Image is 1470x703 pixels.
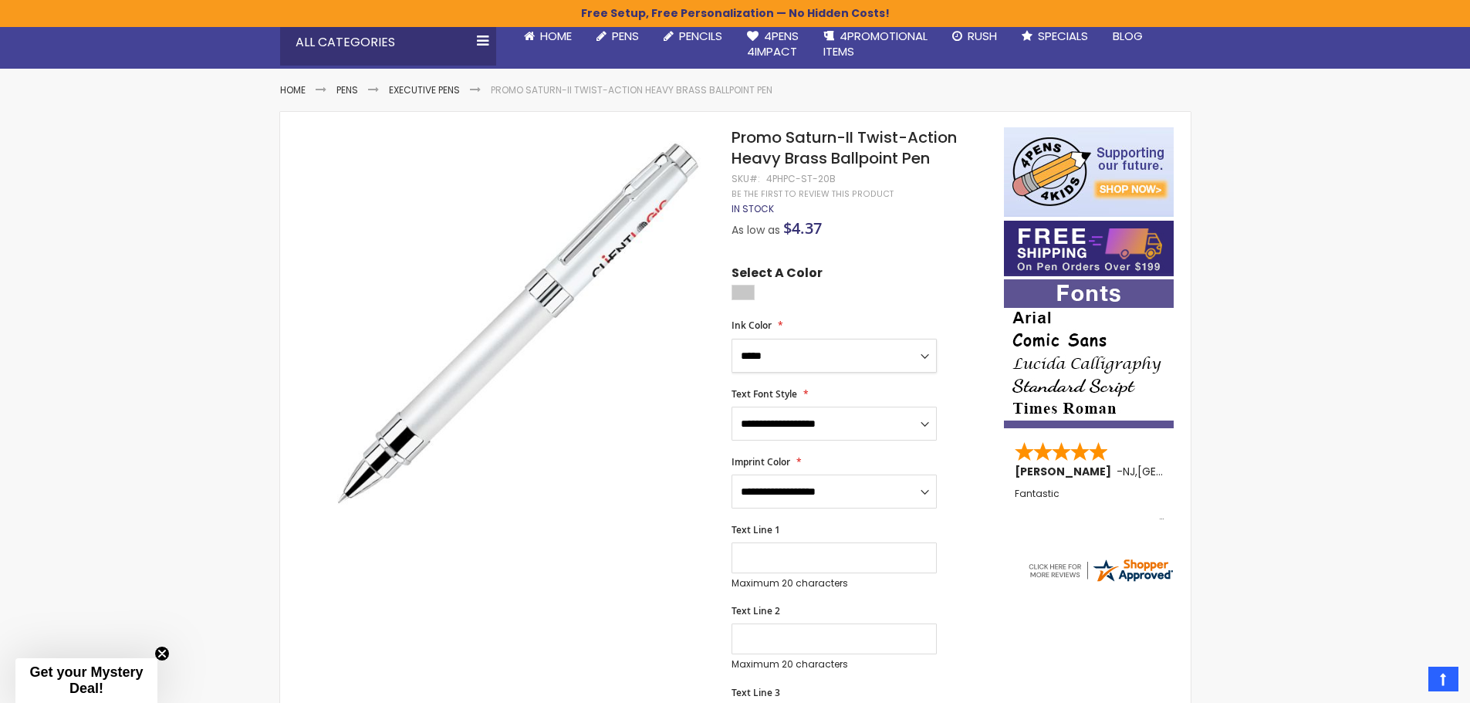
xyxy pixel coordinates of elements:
a: 4pens.com certificate URL [1026,574,1174,587]
span: Blog [1113,28,1143,44]
a: Be the first to review this product [732,188,894,200]
span: Pencils [679,28,722,44]
a: 4PROMOTIONALITEMS [811,19,940,69]
li: Promo Saturn-II Twist-Action Heavy Brass Ballpoint Pen [491,84,772,96]
a: Home [280,83,306,96]
span: Text Line 1 [732,523,780,536]
span: - , [1117,464,1251,479]
span: Specials [1038,28,1088,44]
span: Rush [968,28,997,44]
span: Home [540,28,572,44]
div: All Categories [280,19,496,66]
span: Promo Saturn-II Twist-Action Heavy Brass Ballpoint Pen [732,127,957,169]
p: Maximum 20 characters [732,577,937,590]
span: 4Pens 4impact [747,28,799,59]
a: Top [1428,667,1458,691]
strong: SKU [732,172,760,185]
a: Rush [940,19,1009,53]
span: In stock [732,202,774,215]
span: Text Font Style [732,387,797,401]
span: Pens [612,28,639,44]
span: Get your Mystery Deal! [29,664,143,696]
span: As low as [732,222,780,238]
div: 4PHPC-ST-20B [766,173,836,185]
span: $4.37 [783,218,822,238]
a: Pencils [651,19,735,53]
a: Pens [336,83,358,96]
img: 4pens 4 kids [1004,127,1174,217]
img: 4pens.com widget logo [1026,556,1174,584]
span: Imprint Color [732,455,790,468]
span: 4PROMOTIONAL ITEMS [823,28,928,59]
img: Promo Saturn-II Twist-Action Heavy Brass Ballpoint Pen [311,126,711,526]
img: Free shipping on orders over $199 [1004,221,1174,276]
a: Pens [584,19,651,53]
img: font-personalization-examples [1004,279,1174,428]
span: NJ [1123,464,1135,479]
span: Text Line 2 [732,604,780,617]
span: [GEOGRAPHIC_DATA] [1137,464,1251,479]
span: Select A Color [732,265,823,286]
span: [PERSON_NAME] [1015,464,1117,479]
a: Home [512,19,584,53]
a: Specials [1009,19,1100,53]
a: Blog [1100,19,1155,53]
div: Get your Mystery Deal!Close teaser [15,658,157,703]
a: 4Pens4impact [735,19,811,69]
a: Executive Pens [389,83,460,96]
span: Text Line 3 [732,686,780,699]
button: Close teaser [154,646,170,661]
div: Availability [732,203,774,215]
div: Fantastic [1015,488,1164,522]
div: Silver [732,285,755,300]
p: Maximum 20 characters [732,658,937,671]
span: Ink Color [732,319,772,332]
